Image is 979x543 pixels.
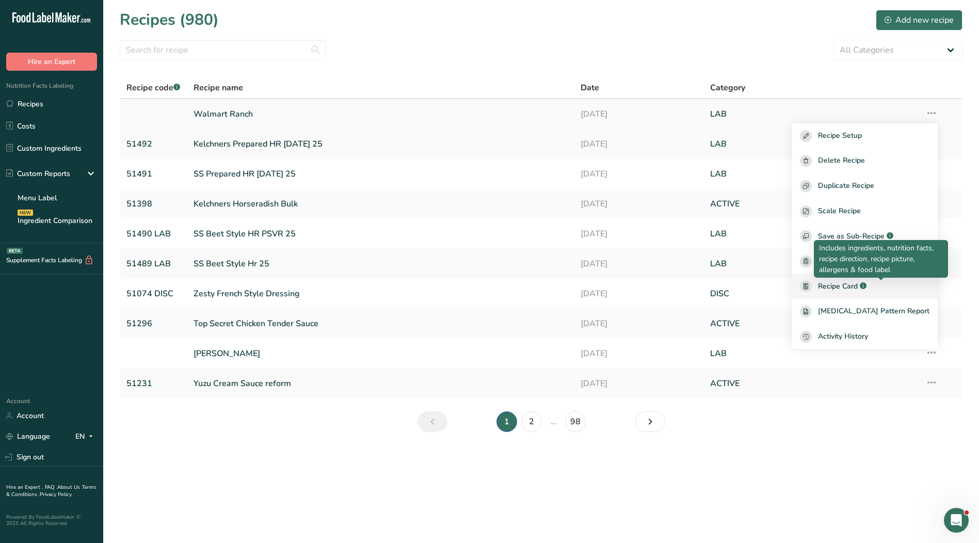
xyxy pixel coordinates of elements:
[581,133,697,155] a: [DATE]
[581,313,697,334] a: [DATE]
[194,103,569,125] a: Walmart Ranch
[581,253,697,275] a: [DATE]
[581,373,697,394] a: [DATE]
[126,283,181,305] a: 51074 DISC
[581,283,697,305] a: [DATE]
[635,411,665,432] a: Next page
[194,223,569,245] a: SS Beet Style HR PSVR 25
[126,133,181,155] a: 51492
[710,343,913,364] a: LAB
[818,205,861,217] span: Scale Recipe
[792,299,938,324] a: [MEDICAL_DATA] Pattern Report
[710,313,913,334] a: ACTIVE
[581,193,697,215] a: [DATE]
[581,223,697,245] a: [DATE]
[819,243,943,275] p: Includes ingredients, nutrition facts, recipe direction, recipe picture, allergens & food label
[710,133,913,155] a: LAB
[126,313,181,334] a: 51296
[818,180,874,192] span: Duplicate Recipe
[6,427,50,445] a: Language
[710,163,913,185] a: LAB
[126,163,181,185] a: 51491
[818,306,929,317] span: [MEDICAL_DATA] Pattern Report
[126,82,180,93] span: Recipe code
[194,313,569,334] a: Top Secret Chicken Tender Sauce
[792,149,938,174] button: Delete Recipe
[710,373,913,394] a: ACTIVE
[792,223,938,249] button: Save as Sub-Recipe
[194,373,569,394] a: Yuzu Cream Sauce reform
[818,155,865,167] span: Delete Recipe
[126,373,181,394] a: 51231
[710,82,745,94] span: Category
[194,283,569,305] a: Zesty French Style Dressing
[818,331,868,343] span: Activity History
[521,411,542,432] a: Page 2.
[876,10,962,30] button: Add new recipe
[818,281,858,292] span: Recipe Card
[18,210,33,216] div: NEW
[126,193,181,215] a: 51398
[120,8,219,31] h1: Recipes (980)
[565,411,586,432] a: Page 98.
[45,484,57,491] a: FAQ .
[126,253,181,275] a: 51489 LAB
[710,223,913,245] a: LAB
[194,82,243,94] span: Recipe name
[581,343,697,364] a: [DATE]
[6,484,43,491] a: Hire an Expert .
[6,168,70,179] div: Custom Reports
[6,53,97,71] button: Hire an Expert
[710,283,913,305] a: DISC
[194,253,569,275] a: SS Beet Style Hr 25
[792,199,938,224] button: Scale Recipe
[710,193,913,215] a: ACTIVE
[418,411,447,432] a: Previous page
[40,491,72,498] a: Privacy Policy
[792,324,938,349] button: Activity History
[7,248,23,254] div: BETA
[792,173,938,199] button: Duplicate Recipe
[581,82,599,94] span: Date
[194,343,569,364] a: [PERSON_NAME]
[818,231,885,242] span: Save as Sub-Recipe
[944,508,969,533] iframe: Intercom live chat
[581,163,697,185] a: [DATE]
[126,223,181,245] a: 51490 LAB
[120,40,326,60] input: Search for recipe
[710,103,913,125] a: LAB
[57,484,82,491] a: About Us .
[75,430,97,443] div: EN
[710,253,913,275] a: LAB
[6,514,97,526] div: Powered By FoodLabelMaker © 2025 All Rights Reserved
[194,133,569,155] a: Kelchners Prepared HR [DATE] 25
[792,123,938,149] button: Recipe Setup
[792,274,938,299] a: Recipe Card
[885,14,954,26] div: Add new recipe
[818,130,862,142] span: Recipe Setup
[194,193,569,215] a: Kelchners Horseradish Bulk
[6,484,97,498] a: Terms & Conditions .
[792,249,938,274] a: Nutrition Breakdown
[581,103,697,125] a: [DATE]
[194,163,569,185] a: SS Prepared HR [DATE] 25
